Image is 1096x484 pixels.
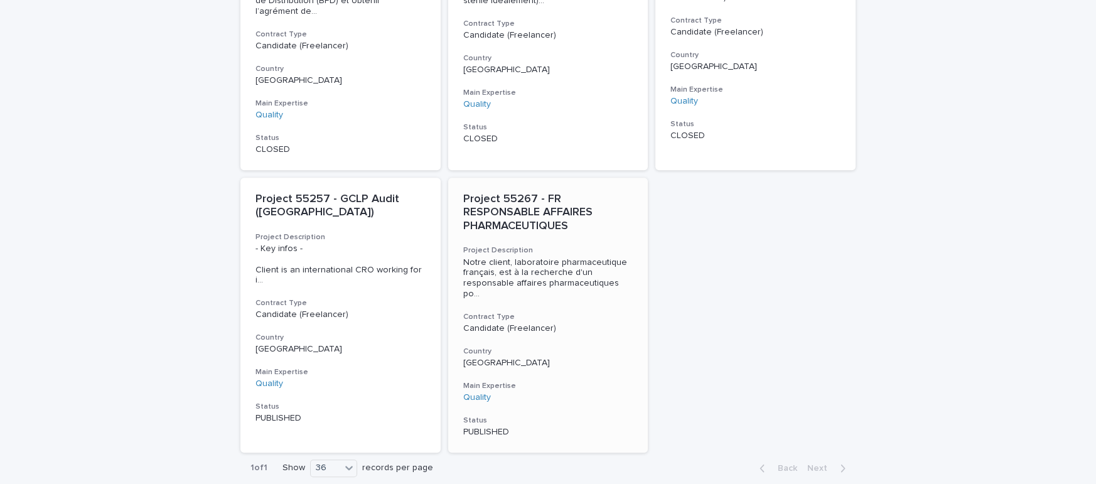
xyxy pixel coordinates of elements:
[463,381,633,391] h3: Main Expertise
[670,119,841,129] h3: Status
[670,96,698,107] a: Quality
[255,232,426,242] h3: Project Description
[670,131,841,141] p: CLOSED
[463,257,633,299] span: Notre client, laboratoire pharmaceutique français, est à la recherche d'un responsable affaires p...
[463,347,633,357] h3: Country
[749,463,802,474] button: Back
[255,402,426,412] h3: Status
[463,88,633,98] h3: Main Expertise
[255,379,283,389] a: Quality
[463,312,633,322] h3: Contract Type
[463,65,633,75] p: [GEOGRAPHIC_DATA]
[255,298,426,308] h3: Contract Type
[463,323,633,334] p: Candidate (Freelancer)
[311,461,341,475] div: 36
[463,30,633,41] p: Candidate (Freelancer)
[240,453,277,483] p: 1 of 1
[463,99,491,110] a: Quality
[463,134,633,144] p: CLOSED
[670,27,841,38] p: Candidate (Freelancer)
[802,463,856,474] button: Next
[463,193,633,234] p: Project 55267 - FR RESPONSABLE AFFAIRES PHARMACEUTIQUES
[463,245,633,255] h3: Project Description
[670,16,841,26] h3: Contract Type
[255,41,426,51] p: Candidate (Freelancer)
[255,309,426,320] p: Candidate (Freelancer)
[463,427,633,438] p: PUBLISHED
[670,62,841,72] p: [GEOGRAPHIC_DATA]
[463,358,633,368] p: [GEOGRAPHIC_DATA]
[670,50,841,60] h3: Country
[255,144,426,155] p: CLOSED
[463,53,633,63] h3: Country
[255,344,426,355] p: [GEOGRAPHIC_DATA]
[255,75,426,86] p: [GEOGRAPHIC_DATA]
[255,244,426,286] span: - Key infos - Client is an international CRO working for i ...
[807,464,835,473] span: Next
[255,333,426,343] h3: Country
[255,64,426,74] h3: Country
[255,367,426,377] h3: Main Expertise
[362,463,433,473] p: records per page
[463,416,633,426] h3: Status
[255,30,426,40] h3: Contract Type
[282,463,305,473] p: Show
[448,178,648,453] a: Project 55267 - FR RESPONSABLE AFFAIRES PHARMACEUTIQUESProject DescriptionNotre client, laboratoi...
[463,122,633,132] h3: Status
[463,19,633,29] h3: Contract Type
[255,99,426,109] h3: Main Expertise
[240,178,441,453] a: Project 55257 - GCLP Audit ([GEOGRAPHIC_DATA])Project Description- Key infos - Client is an inter...
[255,133,426,143] h3: Status
[255,413,426,424] p: PUBLISHED
[463,392,491,403] a: Quality
[670,85,841,95] h3: Main Expertise
[255,110,283,121] a: Quality
[255,193,426,220] p: Project 55257 - GCLP Audit ([GEOGRAPHIC_DATA])
[255,244,426,286] div: - Key infos - Client is an international CRO working for international organizations. Looking for...
[770,464,797,473] span: Back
